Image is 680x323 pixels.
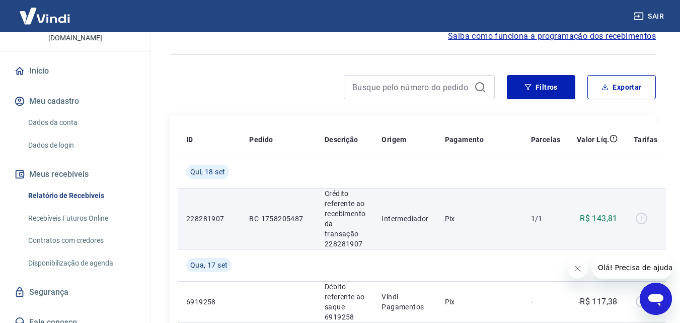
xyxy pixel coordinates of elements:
span: Qui, 18 set [190,167,225,177]
p: 228281907 [186,214,233,224]
button: Sair [632,7,668,26]
iframe: Mensagem da empresa [592,256,672,279]
a: Saiba como funciona a programação dos recebimentos [448,30,656,42]
p: BC-1758205487 [249,214,309,224]
input: Busque pelo número do pedido [352,80,470,95]
a: Início [12,60,138,82]
p: -R$ 117,38 [578,296,618,308]
p: [DOMAIN_NAME][EMAIL_ADDRESS][DOMAIN_NAME] [8,22,142,43]
a: Contratos com credores [24,230,138,251]
p: Tarifas [634,135,658,145]
p: Origem [382,135,406,145]
a: Dados de login [24,135,138,156]
p: Pix [445,297,515,307]
a: Recebíveis Futuros Online [24,208,138,229]
p: Débito referente ao saque 6919258 [325,282,365,322]
p: ID [186,135,193,145]
a: Dados da conta [24,112,138,133]
button: Filtros [507,75,575,99]
p: Pagamento [445,135,484,145]
a: Disponibilização de agenda [24,253,138,274]
iframe: Fechar mensagem [568,259,588,279]
p: Crédito referente ao recebimento da transação 228281907 [325,188,365,249]
span: Qua, 17 set [190,260,228,270]
p: Vindi Pagamentos [382,292,428,312]
img: Vindi [12,1,78,31]
p: R$ 143,81 [580,213,618,225]
p: 6919258 [186,297,233,307]
button: Meus recebíveis [12,163,138,185]
p: Descrição [325,135,358,145]
a: Relatório de Recebíveis [24,185,138,206]
p: Pix [445,214,515,224]
p: - [531,297,561,307]
p: 1/1 [531,214,561,224]
p: Valor Líq. [577,135,610,145]
a: Segurança [12,281,138,303]
button: Exportar [587,75,656,99]
iframe: Botão para abrir a janela de mensagens [640,283,672,315]
button: Meu cadastro [12,90,138,112]
p: Parcelas [531,135,561,145]
span: Olá! Precisa de ajuda? [6,7,85,15]
p: Intermediador [382,214,428,224]
p: Pedido [249,135,273,145]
